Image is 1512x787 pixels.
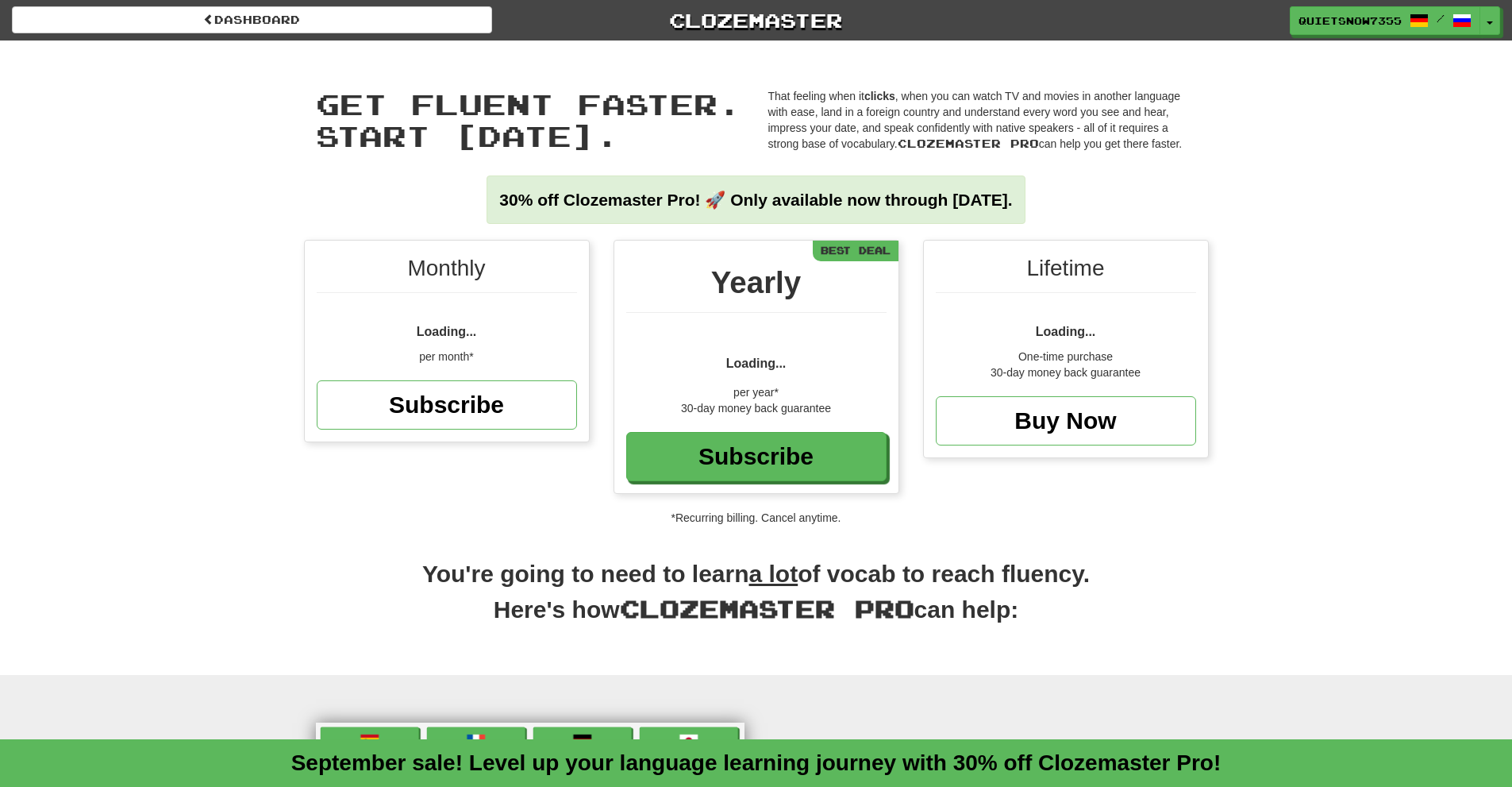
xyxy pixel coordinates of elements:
[936,365,1196,380] div: 30-day money back guarantee
[1036,325,1096,338] span: Loading...
[417,325,477,338] span: Loading...
[499,191,1012,209] strong: 30% off Clozemaster Pro! 🚀 Only available now through [DATE].
[936,396,1196,446] a: Buy Now
[317,349,577,365] div: per month*
[626,260,887,313] div: Yearly
[626,432,887,481] a: Subscribe
[898,137,1039,150] span: Clozemaster Pro
[304,557,1209,643] h2: You're going to need to learn of vocab to reach fluency. Here's how can help:
[12,6,492,33] a: Dashboard
[1298,14,1402,28] span: QuietSnow7355
[626,384,887,400] div: per year*
[626,400,887,416] div: 30-day money back guarantee
[620,594,914,623] span: Clozemaster Pro
[726,357,787,370] span: Loading...
[516,6,996,34] a: Clozemaster
[1290,6,1480,35] a: QuietSnow7355 /
[813,241,898,260] div: Best Deal
[1437,13,1445,24] span: /
[316,87,741,152] span: Get fluent faster. Start [DATE].
[317,380,577,430] a: Subscribe
[317,253,577,293] div: Monthly
[864,90,895,102] strong: clicks
[936,349,1196,365] div: One-time purchase
[291,750,1222,775] a: September sale! Level up your language learning journey with 30% off Clozemaster Pro!
[768,88,1197,152] p: That feeling when it , when you can watch TV and movies in another language with ease, land in a ...
[749,561,798,587] u: a lot
[936,253,1196,293] div: Lifetime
